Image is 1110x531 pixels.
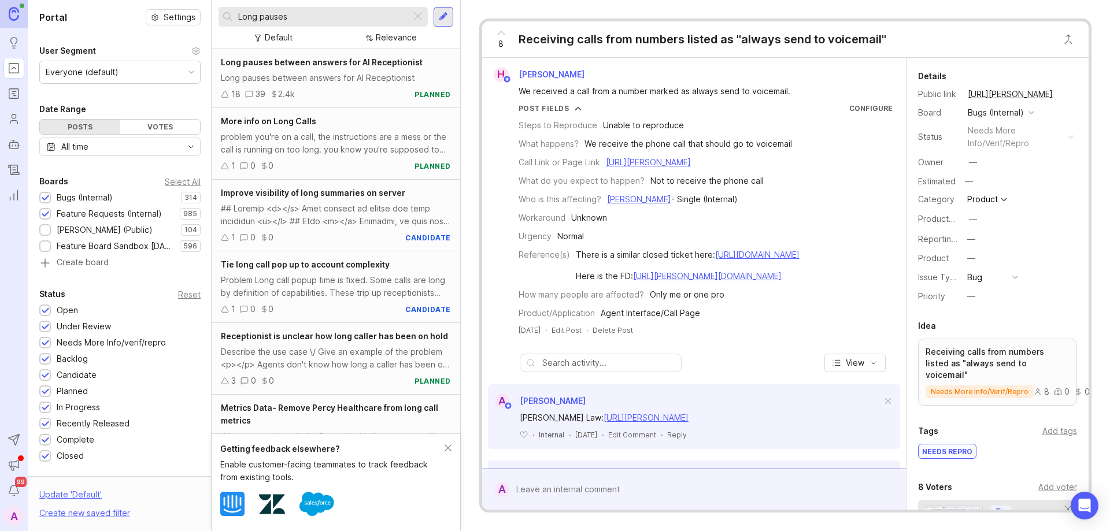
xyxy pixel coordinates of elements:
div: Candidate [57,369,97,381]
button: Close button [1057,28,1080,51]
div: · [532,430,534,440]
div: Owner [918,156,959,169]
div: Post Fields [519,103,569,113]
img: Canny Home [9,7,19,20]
time: [DATE] [519,326,541,335]
div: Default [265,31,293,44]
div: 3 [231,374,236,387]
div: Create new saved filter [39,507,130,519]
span: Tie long call pop up to account complexity [221,259,390,269]
p: 314 [184,193,197,202]
div: 0 [250,303,256,315]
div: Add voter [1038,481,1077,493]
input: Search... [238,10,406,23]
img: Zendesk logo [259,491,285,517]
div: 0 [268,231,273,244]
div: Votes [120,120,201,134]
span: [PERSON_NAME] [519,69,584,79]
button: View [824,354,886,372]
a: [DATE] [519,325,541,335]
img: member badge [502,75,511,84]
button: ProductboardID [965,211,980,226]
div: 0 [268,303,273,315]
div: When answering calls for Percy Health Care, agents will need to read a script then complete an ex... [221,430,451,455]
div: Posts [40,120,120,134]
div: Boards [39,174,68,188]
div: We received a call from a number marked as always send to voicemail. [519,85,883,98]
a: Portal [3,58,24,79]
a: [URL][PERSON_NAME][DOMAIN_NAME] [633,271,782,281]
div: There is a similar closed ticket here: [576,248,800,261]
div: — [961,174,976,189]
div: Date Range [39,102,86,116]
div: Problem Long call popup time is fixed. Some calls are long by definition of capabilities. These t... [221,274,451,299]
button: Notifications [3,480,24,501]
div: 0 [1054,388,1070,396]
span: Metrics Data- Remove Percy Healthcare from long call metrics [221,403,438,425]
span: 8 [498,38,504,50]
div: · [569,430,571,440]
div: NEEDS REPRO [919,444,976,458]
div: — [969,156,977,169]
div: Board [918,106,959,119]
div: Bugs (Internal) [57,191,113,204]
a: Roadmaps [3,83,24,104]
p: Tip [996,507,1007,516]
a: More info on Long Callsproblem you're on a call, the instructions are a mess or the call is runni... [212,108,460,180]
div: Details [918,69,946,83]
div: Unable to reproduce [603,119,684,132]
div: 1 [231,159,235,172]
time: [DATE] [575,430,597,439]
img: Salesforce logo [299,487,334,521]
a: Receiving calls from numbers listed as "always send to voicemail"needs more info/verif/repro800 [918,339,1077,406]
div: A [495,482,509,497]
p: Receiving calls from numbers listed as "always send to voicemail" [926,346,1070,381]
div: 39 [256,88,265,101]
a: Long pauses between answers for AI ReceptionistLong pauses between answers for AI Receptionist183... [212,49,460,108]
label: Reporting Team [918,234,980,244]
div: Relevance [376,31,417,44]
div: 0 [250,159,256,172]
div: 8 Voters [918,480,952,494]
a: [URL][PERSON_NAME] [606,157,691,167]
div: 18 [231,88,240,101]
span: More info on Long Calls [221,116,316,126]
div: Reset [178,291,201,298]
a: Improve visibility of long summaries on server## Loremip <d></s> Amet consect ad elitse doe temp ... [212,180,460,251]
div: planned [415,90,451,99]
a: Changelog [3,159,24,180]
div: Bug [967,271,982,284]
div: We receive the phone call that should go to voicemail [584,138,792,150]
div: A [495,393,510,409]
p: 985 [183,209,197,218]
span: Long pauses between answers for AI Receptionist [221,57,423,67]
div: candidate [405,233,451,243]
span: Improve visibility of long summaries on server [221,188,405,198]
label: Priority [918,291,945,301]
div: ## Loremip <d></s> Amet consect ad elitse doe temp incididun <u></l> ## Etdo <m></a> Enimadmi, ve... [221,202,451,228]
button: Post Fields [519,103,582,113]
label: Issue Type [918,272,960,282]
div: Product/Application [519,307,595,320]
div: Not to receive the phone call [650,174,764,187]
p: 104 [184,225,197,235]
a: Users [3,109,24,129]
div: 0 [1074,388,1090,396]
div: Status [39,287,65,301]
div: Normal [557,230,584,243]
div: In Progress [57,401,100,414]
div: — [967,252,975,265]
div: Internal [539,430,564,440]
h1: Portal [39,10,67,24]
div: · [602,430,604,440]
a: [URL][PERSON_NAME] [604,413,689,422]
div: planned [415,376,451,386]
div: Receiving calls from numbers listed as "always send to voicemail" [519,31,886,47]
div: planned [415,161,451,171]
div: Edit Post [552,325,582,335]
div: Select All [165,179,201,185]
div: - Single (Internal) [607,193,738,206]
div: Status [918,131,959,143]
div: candidate [405,305,451,314]
div: problem you're on a call, the instructions are a mess or the call is running on too long. you kno... [221,131,451,156]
